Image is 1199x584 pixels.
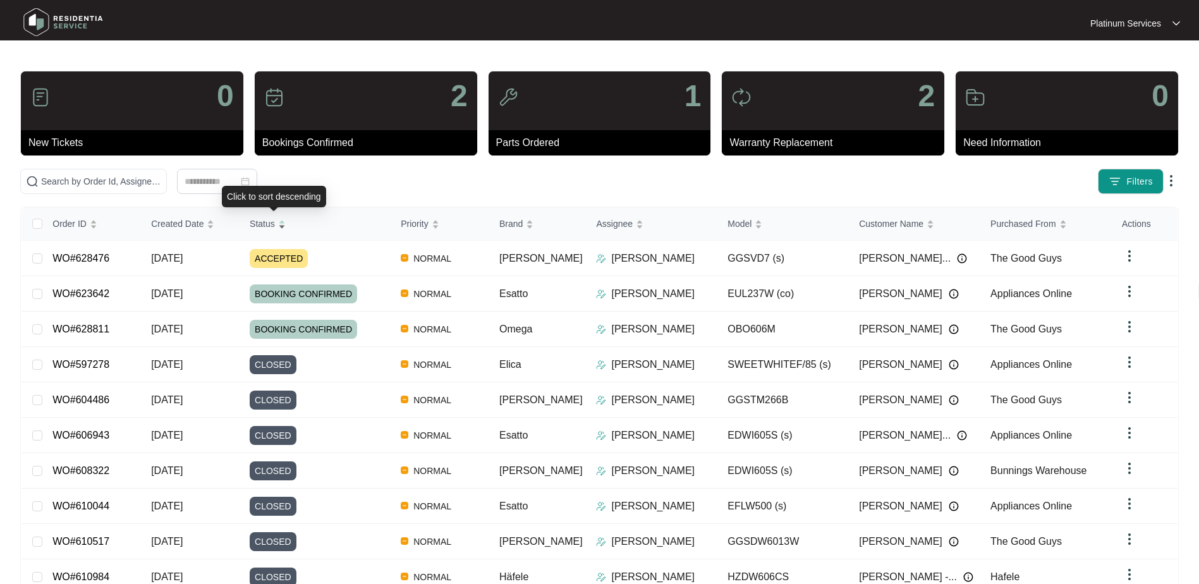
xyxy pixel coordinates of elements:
[990,536,1062,547] span: The Good Guys
[963,572,973,582] img: Info icon
[499,253,583,264] span: [PERSON_NAME]
[52,217,87,231] span: Order ID
[401,254,408,262] img: Vercel Logo
[408,322,456,337] span: NORMAL
[990,430,1072,441] span: Appliances Online
[949,360,959,370] img: Info icon
[727,217,752,231] span: Model
[151,288,183,299] span: [DATE]
[596,572,606,582] img: Assigner Icon
[52,288,109,299] a: WO#623642
[596,501,606,511] img: Assigner Icon
[990,217,1056,231] span: Purchased From
[918,81,935,111] p: 2
[408,251,456,266] span: NORMAL
[596,253,606,264] img: Assigner Icon
[596,537,606,547] img: Assigner Icon
[250,355,296,374] span: CLOSED
[52,394,109,405] a: WO#604486
[611,428,695,443] p: [PERSON_NAME]
[408,463,456,478] span: NORMAL
[717,347,849,382] td: SWEETWHITEF/85 (s)
[859,322,942,337] span: [PERSON_NAME]
[408,534,456,549] span: NORMAL
[1122,461,1137,476] img: dropdown arrow
[949,395,959,405] img: Info icon
[52,465,109,476] a: WO#608322
[611,357,695,372] p: [PERSON_NAME]
[496,135,711,150] p: Parts Ordered
[250,249,308,268] span: ACCEPTED
[949,501,959,511] img: Info icon
[859,534,942,549] span: [PERSON_NAME]
[990,571,1019,582] span: Hafele
[717,312,849,347] td: OBO606M
[151,359,183,370] span: [DATE]
[965,87,985,107] img: icon
[949,537,959,547] img: Info icon
[596,217,633,231] span: Assignee
[30,87,51,107] img: icon
[408,428,456,443] span: NORMAL
[717,489,849,524] td: EFLW500 (s)
[1090,17,1161,30] p: Platinum Services
[408,392,456,408] span: NORMAL
[408,357,456,372] span: NORMAL
[990,288,1072,299] span: Appliances Online
[52,536,109,547] a: WO#610517
[731,87,752,107] img: icon
[250,426,296,445] span: CLOSED
[19,3,107,41] img: residentia service logo
[498,87,518,107] img: icon
[151,394,183,405] span: [DATE]
[859,392,942,408] span: [PERSON_NAME]
[685,81,702,111] p: 1
[499,536,583,547] span: [PERSON_NAME]
[41,174,161,188] input: Search by Order Id, Assignee Name, Customer Name, Brand and Model
[1152,81,1169,111] p: 0
[26,175,39,188] img: search-icon
[1172,20,1180,27] img: dropdown arrow
[990,324,1062,334] span: The Good Guys
[499,288,528,299] span: Esatto
[401,537,408,545] img: Vercel Logo
[401,502,408,509] img: Vercel Logo
[611,534,695,549] p: [PERSON_NAME]
[1098,169,1164,194] button: filter iconFilters
[1122,319,1137,334] img: dropdown arrow
[1122,496,1137,511] img: dropdown arrow
[401,396,408,403] img: Vercel Logo
[957,430,967,441] img: Info icon
[401,573,408,580] img: Vercel Logo
[611,499,695,514] p: [PERSON_NAME]
[499,217,523,231] span: Brand
[596,289,606,299] img: Assigner Icon
[596,395,606,405] img: Assigner Icon
[1122,390,1137,405] img: dropdown arrow
[408,499,456,514] span: NORMAL
[1109,175,1121,188] img: filter icon
[990,253,1062,264] span: The Good Guys
[990,394,1062,405] span: The Good Guys
[499,501,528,511] span: Esatto
[401,325,408,332] img: Vercel Logo
[151,324,183,334] span: [DATE]
[250,391,296,410] span: CLOSED
[151,501,183,511] span: [DATE]
[250,217,275,231] span: Status
[391,207,489,241] th: Priority
[980,207,1112,241] th: Purchased From
[717,418,849,453] td: EDWI605S (s)
[499,359,521,370] span: Elica
[596,324,606,334] img: Assigner Icon
[611,392,695,408] p: [PERSON_NAME]
[264,87,284,107] img: icon
[151,253,183,264] span: [DATE]
[52,359,109,370] a: WO#597278
[408,286,456,301] span: NORMAL
[586,207,717,241] th: Assignee
[717,524,849,559] td: GGSDW6013W
[489,207,586,241] th: Brand
[990,501,1072,511] span: Appliances Online
[52,324,109,334] a: WO#628811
